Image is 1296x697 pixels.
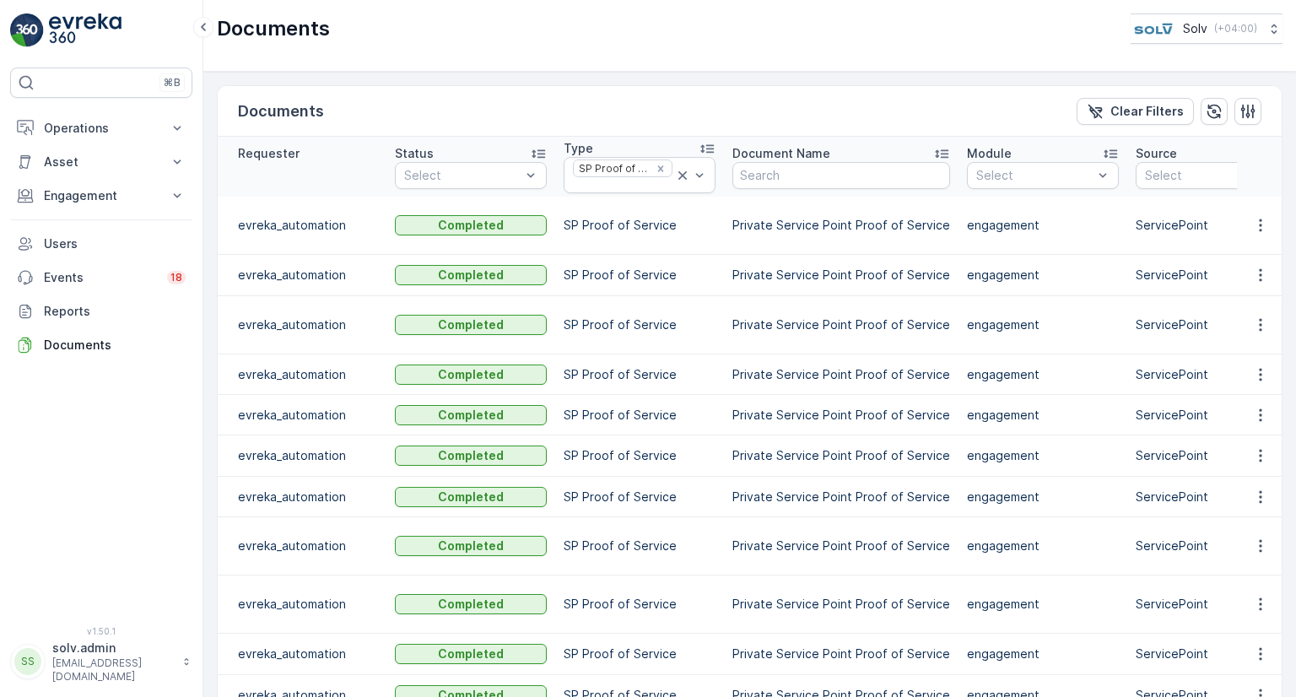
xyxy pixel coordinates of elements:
[10,227,192,261] a: Users
[395,644,547,664] button: Completed
[44,303,186,320] p: Reports
[967,267,1119,284] p: engagement
[438,366,504,383] p: Completed
[238,316,378,333] p: evreka_automation
[395,536,547,556] button: Completed
[564,596,715,613] p: SP Proof of Service
[967,366,1119,383] p: engagement
[438,538,504,554] p: Completed
[1183,20,1207,37] p: Solv
[438,407,504,424] p: Completed
[44,269,157,286] p: Events
[49,14,121,47] img: logo_light-DOdMpM7g.png
[1136,217,1288,234] p: ServicePoint
[1136,538,1288,554] p: ServicePoint
[395,405,547,425] button: Completed
[10,626,192,636] span: v 1.50.1
[564,140,593,157] p: Type
[564,217,715,234] p: SP Proof of Service
[564,447,715,464] p: SP Proof of Service
[238,217,378,234] p: evreka_automation
[217,15,330,42] p: Documents
[395,487,547,507] button: Completed
[238,407,378,424] p: evreka_automation
[564,316,715,333] p: SP Proof of Service
[1077,98,1194,125] button: Clear Filters
[732,447,950,464] p: Private Service Point Proof of Service
[967,217,1119,234] p: engagement
[44,187,159,204] p: Engagement
[1136,646,1288,662] p: ServicePoint
[732,489,950,505] p: Private Service Point Proof of Service
[732,366,950,383] p: Private Service Point Proof of Service
[238,646,378,662] p: evreka_automation
[52,640,174,656] p: solv.admin
[564,646,715,662] p: SP Proof of Service
[976,167,1093,184] p: Select
[238,489,378,505] p: evreka_automation
[44,337,186,354] p: Documents
[438,489,504,505] p: Completed
[967,538,1119,554] p: engagement
[564,267,715,284] p: SP Proof of Service
[395,265,547,285] button: Completed
[967,316,1119,333] p: engagement
[14,648,41,675] div: SS
[1136,145,1177,162] p: Source
[52,656,174,683] p: [EMAIL_ADDRESS][DOMAIN_NAME]
[732,646,950,662] p: Private Service Point Proof of Service
[1136,489,1288,505] p: ServicePoint
[1131,14,1282,44] button: Solv(+04:00)
[564,366,715,383] p: SP Proof of Service
[170,271,182,284] p: 18
[1131,19,1176,38] img: SOLV-Logo.jpg
[164,76,181,89] p: ⌘B
[238,596,378,613] p: evreka_automation
[564,407,715,424] p: SP Proof of Service
[10,261,192,294] a: Events18
[732,538,950,554] p: Private Service Point Proof of Service
[1136,316,1288,333] p: ServicePoint
[438,447,504,464] p: Completed
[732,596,950,613] p: Private Service Point Proof of Service
[732,217,950,234] p: Private Service Point Proof of Service
[732,316,950,333] p: Private Service Point Proof of Service
[564,538,715,554] p: SP Proof of Service
[732,145,830,162] p: Document Name
[10,640,192,683] button: SSsolv.admin[EMAIL_ADDRESS][DOMAIN_NAME]
[438,646,504,662] p: Completed
[395,315,547,335] button: Completed
[438,596,504,613] p: Completed
[238,267,378,284] p: evreka_automation
[238,100,324,123] p: Documents
[1145,167,1261,184] p: Select
[44,154,159,170] p: Asset
[238,145,300,162] p: Requester
[967,646,1119,662] p: engagement
[395,145,434,162] p: Status
[967,407,1119,424] p: engagement
[1214,22,1257,35] p: ( +04:00 )
[1110,103,1184,120] p: Clear Filters
[1136,407,1288,424] p: ServicePoint
[651,162,670,176] div: Remove SP Proof of Service
[967,489,1119,505] p: engagement
[967,596,1119,613] p: engagement
[238,538,378,554] p: evreka_automation
[438,267,504,284] p: Completed
[238,447,378,464] p: evreka_automation
[10,328,192,362] a: Documents
[10,111,192,145] button: Operations
[564,489,715,505] p: SP Proof of Service
[10,14,44,47] img: logo
[1136,366,1288,383] p: ServicePoint
[732,267,950,284] p: Private Service Point Proof of Service
[438,316,504,333] p: Completed
[395,594,547,614] button: Completed
[1136,267,1288,284] p: ServicePoint
[395,215,547,235] button: Completed
[1136,447,1288,464] p: ServicePoint
[438,217,504,234] p: Completed
[732,407,950,424] p: Private Service Point Proof of Service
[10,145,192,179] button: Asset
